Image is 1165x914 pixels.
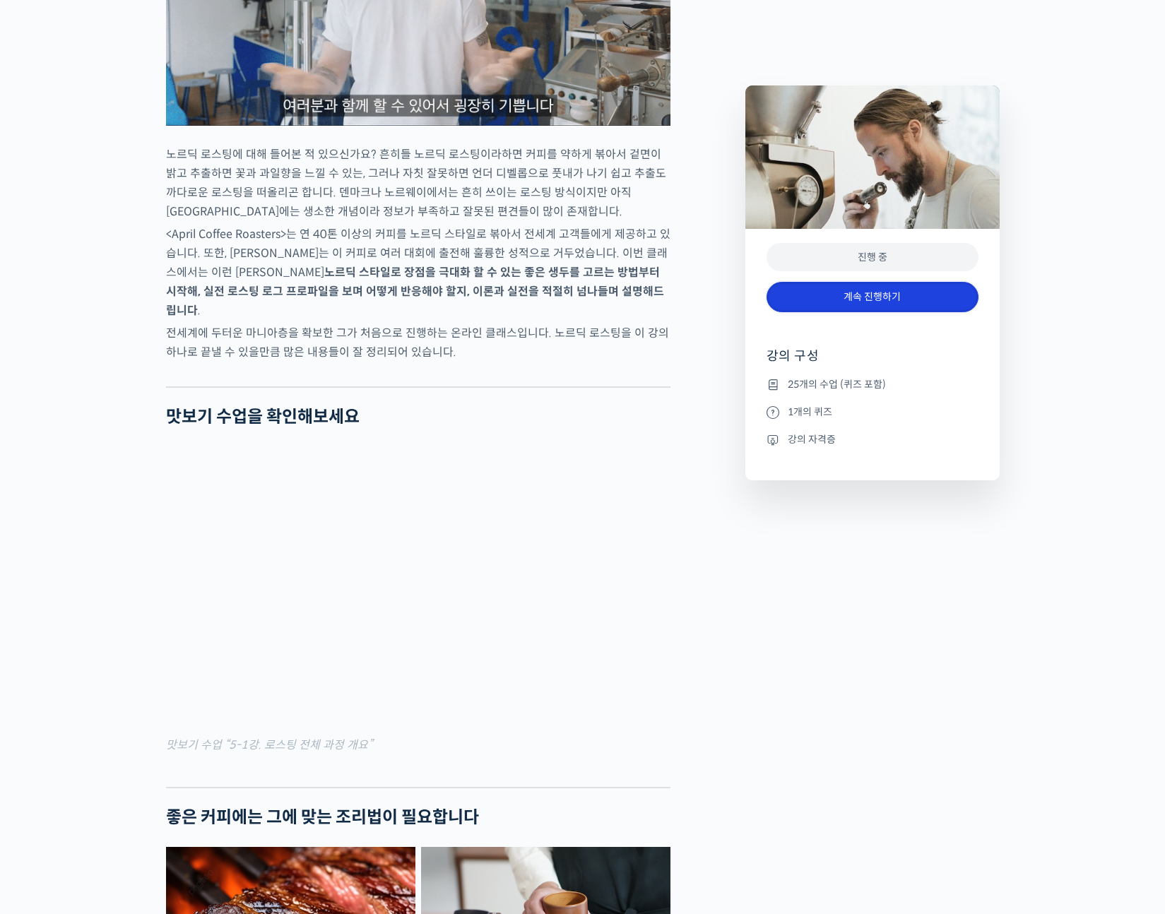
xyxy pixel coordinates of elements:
[166,807,479,828] strong: 좋은 커피에는 그에 맞는 조리법이 필요합니다
[166,225,670,320] p: <April Coffee Roasters>는 연 40톤 이상의 커피를 노르딕 스타일로 볶아서 전세계 고객들에게 제공하고 있습니다. 또한, [PERSON_NAME]는 이 커피로...
[767,403,978,420] li: 1개의 퀴즈
[767,431,978,448] li: 강의 자격증
[166,324,670,362] p: 전세계에 두터운 마니아층을 확보한 그가 처음으로 진행하는 온라인 클래스입니다. 노르딕 로스팅을 이 강의 하나로 끝낼 수 있을만큼 많은 내용들이 잘 정리되어 있습니다.
[218,469,235,480] span: 설정
[767,282,978,312] a: 계속 진행하기
[767,376,978,393] li: 25개의 수업 (퀴즈 포함)
[182,448,271,483] a: 설정
[166,737,372,752] mark: 맛보기 수업 “5-1강. 로스팅 전체 과정 개요”
[767,348,978,376] h4: 강의 구성
[767,243,978,272] div: 진행 중
[45,469,53,480] span: 홈
[166,265,664,318] strong: 노르딕 스타일로 장점을 극대화 할 수 있는 좋은 생두를 고르는 방법부터 시작해, 실전 로스팅 로그 프로파일을 보며 어떻게 반응해야 할지, 이론과 실전을 적절히 넘나들며 설명해...
[129,470,146,481] span: 대화
[166,145,670,221] p: 노르딕 로스팅에 대해 들어본 적 있으신가요? 흔히들 노르딕 로스팅이라하면 커피를 약하게 볶아서 겉면이 밝고 추출하면 꽃과 과일향을 느낄 수 있는, 그러나 자칫 잘못하면 언더 ...
[4,448,93,483] a: 홈
[93,448,182,483] a: 대화
[166,406,360,427] strong: 맛보기 수업을 확인해보세요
